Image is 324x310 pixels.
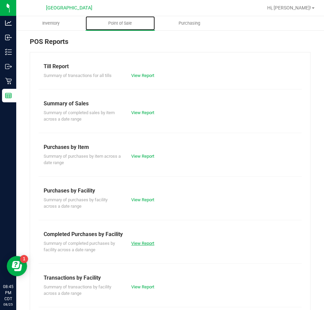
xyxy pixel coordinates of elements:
[3,284,13,302] p: 08:45 PM CDT
[44,154,121,165] span: Summary of purchases by item across a date range
[44,143,297,151] div: Purchases by Item
[44,241,115,253] span: Summary of completed purchases by facility across a date range
[44,274,297,282] div: Transactions by Facility
[44,197,108,209] span: Summary of purchases by facility across a date range
[5,34,12,41] inline-svg: Inbound
[5,49,12,55] inline-svg: Inventory
[5,20,12,26] inline-svg: Analytics
[5,78,12,84] inline-svg: Retail
[7,256,27,276] iframe: Resource center
[131,284,154,289] a: View Report
[16,16,86,30] a: Inventory
[131,197,154,202] a: View Report
[267,5,311,10] span: Hi, [PERSON_NAME]!
[44,100,297,108] div: Summary of Sales
[131,110,154,115] a: View Report
[169,20,209,26] span: Purchasing
[44,187,297,195] div: Purchases by Facility
[99,20,141,26] span: Point of Sale
[44,73,112,78] span: Summary of transactions for all tills
[131,73,154,78] a: View Report
[3,302,13,307] p: 08/25
[33,20,69,26] span: Inventory
[155,16,224,30] a: Purchasing
[44,62,297,71] div: Till Report
[131,241,154,246] a: View Report
[5,63,12,70] inline-svg: Outbound
[44,230,297,238] div: Completed Purchases by Facility
[30,36,310,52] div: POS Reports
[20,255,28,263] iframe: Resource center unread badge
[44,110,115,122] span: Summary of completed sales by item across a date range
[86,16,155,30] a: Point of Sale
[44,284,111,296] span: Summary of transactions by facility across a date range
[46,5,92,11] span: [GEOGRAPHIC_DATA]
[131,154,154,159] a: View Report
[5,92,12,99] inline-svg: Reports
